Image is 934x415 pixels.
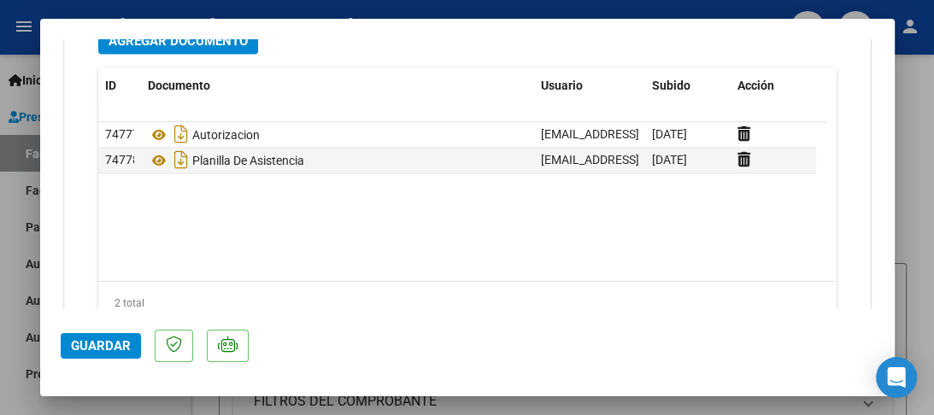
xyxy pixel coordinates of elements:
span: [EMAIL_ADDRESS][DOMAIN_NAME] - [PERSON_NAME] [541,127,831,141]
span: [DATE] [652,153,687,167]
span: Guardar [71,338,131,354]
datatable-header-cell: Usuario [534,67,645,104]
datatable-header-cell: Acción [731,67,816,104]
span: Autorizacion [148,128,260,142]
span: ID [105,79,116,92]
span: 74777 [105,127,139,141]
span: [EMAIL_ADDRESS][DOMAIN_NAME] - [PERSON_NAME] [541,153,831,167]
i: Descargar documento [170,120,192,148]
span: Planilla De Asistencia [148,154,304,167]
datatable-header-cell: Documento [141,67,534,104]
div: Open Intercom Messenger [876,357,917,398]
button: Agregar Documento [98,27,258,54]
span: Subido [652,79,690,92]
span: Acción [737,79,774,92]
span: 74778 [105,153,139,167]
datatable-header-cell: ID [98,67,141,104]
div: DOCUMENTACIÓN RESPALDATORIA [65,15,870,364]
div: 2 total [98,282,837,324]
i: Descargar documento [170,146,192,173]
button: Guardar [61,333,141,359]
span: Documento [148,79,210,92]
span: Usuario [541,79,583,92]
span: Agregar Documento [109,33,248,49]
span: [DATE] [652,127,687,141]
datatable-header-cell: Subido [645,67,731,104]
